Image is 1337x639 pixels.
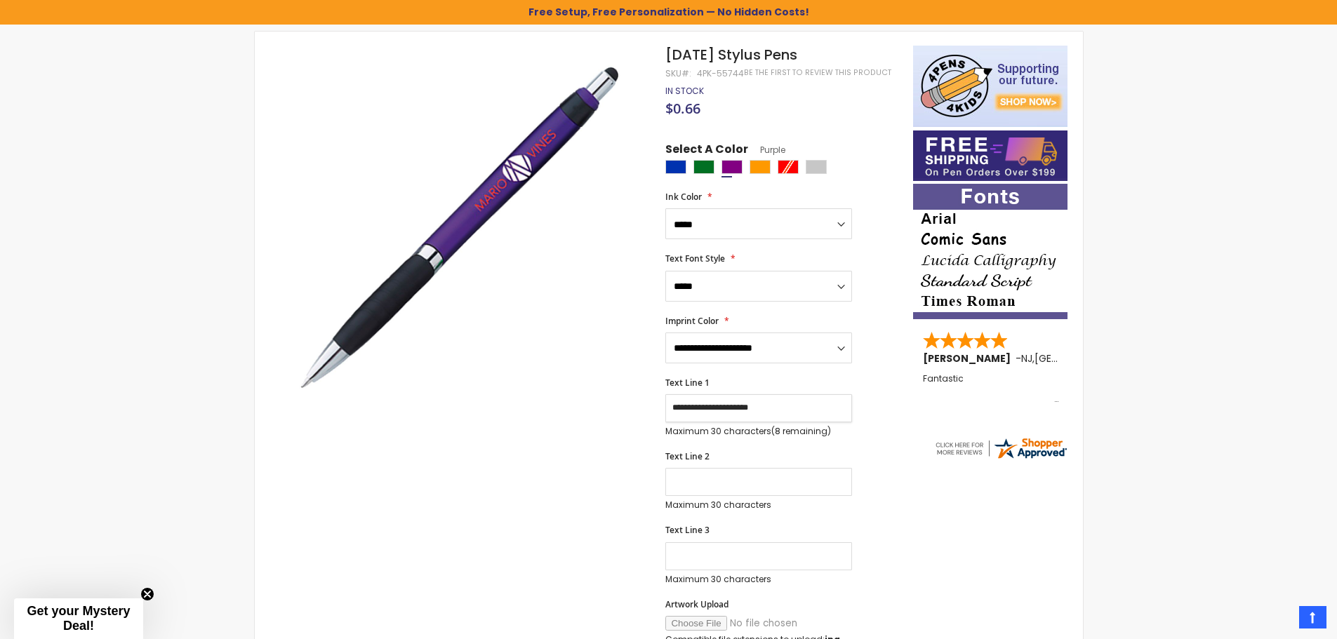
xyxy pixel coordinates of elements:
[923,351,1016,365] span: [PERSON_NAME]
[750,160,771,174] div: Orange
[665,45,797,65] span: [DATE] Stylus Pens
[913,184,1067,319] img: font-personalization-examples
[1299,606,1326,628] a: Top
[665,598,729,610] span: Artwork Upload
[665,315,719,327] span: Imprint Color
[665,99,700,118] span: $0.66
[771,425,831,437] span: (8 remaining)
[665,524,710,536] span: Text Line 3
[923,374,1059,404] div: Fantastic
[665,377,710,389] span: Text Line 1
[665,426,852,437] p: Maximum 30 characters
[697,68,744,79] div: 4PK-55744
[665,574,852,585] p: Maximum 30 characters
[665,499,852,511] p: Maximum 30 characters
[933,452,1068,464] a: 4pens.com certificate URL
[1021,351,1032,365] span: NJ
[1016,351,1138,365] span: - ,
[283,44,647,408] img: purple-55744-epiphany-stylus-pens_1.jpg
[744,67,891,78] a: Be the first to review this product
[1035,351,1138,365] span: [GEOGRAPHIC_DATA]
[665,191,702,203] span: Ink Color
[721,160,743,174] div: Purple
[806,160,827,174] div: Silver
[665,86,704,97] div: Availability
[665,142,748,161] span: Select A Color
[913,46,1067,127] img: 4pens 4 kids
[748,144,785,156] span: Purple
[665,85,704,97] span: In stock
[140,587,154,601] button: Close teaser
[665,450,710,462] span: Text Line 2
[14,598,143,639] div: Get your Mystery Deal!Close teaser
[665,160,686,174] div: Blue
[665,253,725,264] span: Text Font Style
[913,130,1067,181] img: Free shipping on orders over $199
[27,604,130,633] span: Get your Mystery Deal!
[933,436,1068,461] img: 4pens.com widget logo
[665,67,691,79] strong: SKU
[693,160,714,174] div: Green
